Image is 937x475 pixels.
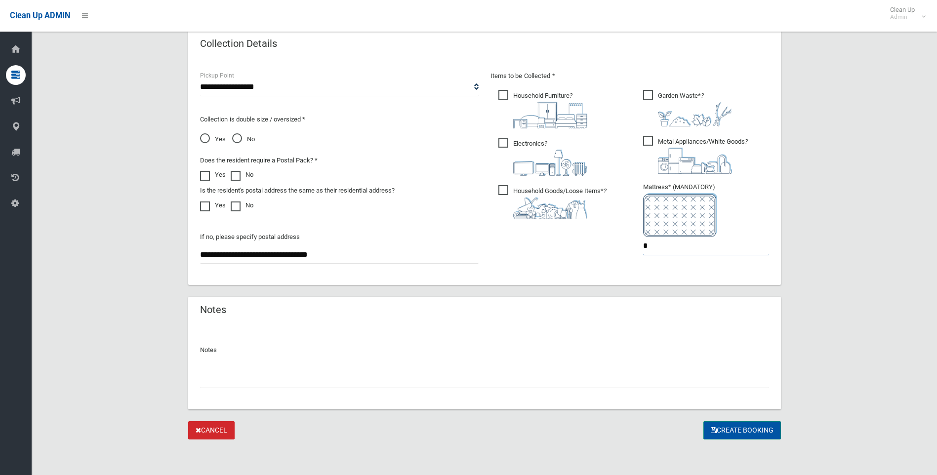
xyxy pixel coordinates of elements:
img: 394712a680b73dbc3d2a6a3a7ffe5a07.png [513,150,587,176]
p: Notes [200,344,769,356]
i: ? [513,92,587,128]
span: Clean Up [885,6,925,21]
img: b13cc3517677393f34c0a387616ef184.png [513,197,587,219]
span: Garden Waste* [643,90,732,126]
label: Does the resident require a Postal Pack? * [200,155,318,166]
i: ? [658,92,732,126]
header: Notes [188,300,238,319]
label: Is the resident's postal address the same as their residential address? [200,185,395,197]
small: Admin [890,13,915,21]
span: Household Furniture [498,90,587,128]
button: Create Booking [703,421,781,439]
label: No [231,169,253,181]
span: Clean Up ADMIN [10,11,70,20]
img: 4fd8a5c772b2c999c83690221e5242e0.png [658,102,732,126]
i: ? [658,138,748,174]
img: e7408bece873d2c1783593a074e5cb2f.png [643,193,717,237]
label: No [231,199,253,211]
label: If no, please specify postal address [200,231,300,243]
label: Yes [200,199,226,211]
header: Collection Details [188,34,289,53]
img: 36c1b0289cb1767239cdd3de9e694f19.png [658,148,732,174]
i: ? [513,187,607,219]
span: Household Goods/Loose Items* [498,185,607,219]
span: Yes [200,133,226,145]
p: Items to be Collected * [490,70,769,82]
span: Electronics [498,138,587,176]
a: Cancel [188,421,235,439]
span: Metal Appliances/White Goods [643,136,748,174]
i: ? [513,140,587,176]
span: Mattress* (MANDATORY) [643,183,769,237]
span: No [232,133,255,145]
img: aa9efdbe659d29b613fca23ba79d85cb.png [513,102,587,128]
p: Collection is double size / oversized * [200,114,479,125]
label: Yes [200,169,226,181]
